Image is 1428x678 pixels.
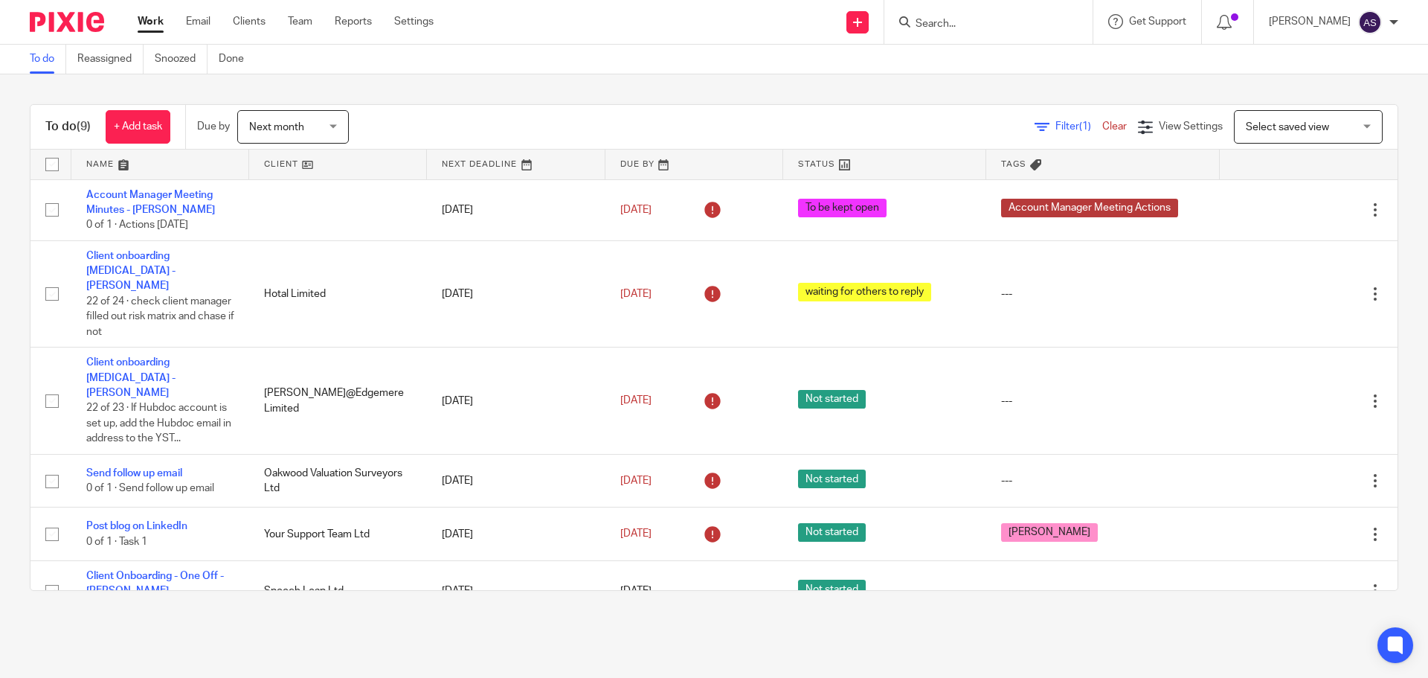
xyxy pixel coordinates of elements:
[86,220,188,230] span: 0 of 1 · Actions [DATE]
[86,296,234,337] span: 22 of 24 · check client manager filled out risk matrix and chase if not
[427,560,605,621] td: [DATE]
[427,348,605,455] td: [DATE]
[1102,121,1127,132] a: Clear
[249,348,427,455] td: [PERSON_NAME]@Edgemere Limited
[1001,473,1205,488] div: ---
[249,455,427,508] td: Oakwood Valuation Surveyors Ltd
[77,121,91,132] span: (9)
[86,483,214,493] span: 0 of 1 · Send follow up email
[427,508,605,560] td: [DATE]
[1001,394,1205,409] div: ---
[798,390,866,409] span: Not started
[798,580,866,598] span: Not started
[1269,14,1351,29] p: [PERSON_NAME]
[1001,199,1178,217] span: Account Manager Meeting Actions
[186,14,210,29] a: Email
[427,179,605,240] td: [DATE]
[394,14,434,29] a: Settings
[1246,122,1329,132] span: Select saved view
[1129,16,1186,27] span: Get Support
[1079,121,1091,132] span: (1)
[798,199,887,217] span: To be kept open
[1055,121,1102,132] span: Filter
[620,586,652,596] span: [DATE]
[86,571,224,596] a: Client Onboarding - One Off - [PERSON_NAME]
[798,470,866,488] span: Not started
[86,190,215,215] a: Account Manager Meeting Minutes - [PERSON_NAME]
[155,45,208,74] a: Snoozed
[86,468,182,479] a: Send follow up email
[620,205,652,215] span: [DATE]
[914,18,1048,31] input: Search
[798,283,931,301] span: waiting for others to reply
[1001,523,1098,542] span: [PERSON_NAME]
[249,508,427,560] td: Your Support Team Ltd
[86,521,187,531] a: Post blog on LinkedIn
[427,455,605,508] td: [DATE]
[249,560,427,621] td: Speech Leap Ltd
[249,240,427,348] td: Hotal Limited
[197,119,230,134] p: Due by
[1001,287,1205,301] div: ---
[427,240,605,348] td: [DATE]
[1159,121,1223,132] span: View Settings
[249,122,304,132] span: Next month
[86,357,176,398] a: Client onboarding [MEDICAL_DATA] - [PERSON_NAME]
[620,289,652,299] span: [DATE]
[45,119,91,135] h1: To do
[30,12,104,32] img: Pixie
[138,14,164,29] a: Work
[86,251,176,292] a: Client onboarding [MEDICAL_DATA] - [PERSON_NAME]
[620,476,652,486] span: [DATE]
[1358,10,1382,34] img: svg%3E
[30,45,66,74] a: To do
[219,45,255,74] a: Done
[86,403,231,444] span: 22 of 23 · If Hubdoc account is set up, add the Hubdoc email in address to the YST...
[620,396,652,406] span: [DATE]
[335,14,372,29] a: Reports
[1001,583,1205,598] div: ---
[106,110,170,144] a: + Add task
[1001,160,1026,168] span: Tags
[86,537,147,547] span: 0 of 1 · Task 1
[77,45,144,74] a: Reassigned
[233,14,266,29] a: Clients
[288,14,312,29] a: Team
[620,528,652,539] span: [DATE]
[798,523,866,542] span: Not started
